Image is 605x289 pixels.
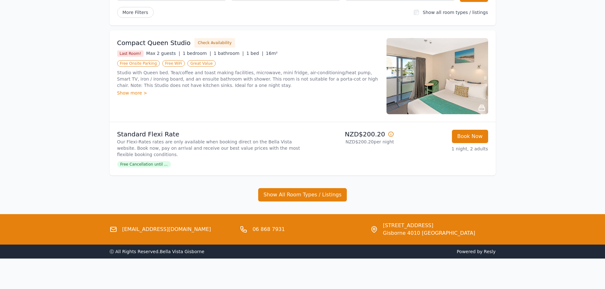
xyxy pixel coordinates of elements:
[452,130,488,143] button: Book Now
[117,50,144,57] span: Last Room!
[383,222,475,229] span: [STREET_ADDRESS]
[258,188,347,201] button: Show All Room Types / Listings
[305,248,496,255] span: Powered by
[246,51,263,56] span: 1 bed |
[399,146,488,152] p: 1 night, 2 adults
[194,38,235,48] button: Check Availability
[146,51,180,56] span: Max 2 guests |
[117,7,154,18] span: More Filters
[423,10,488,15] label: Show all room types / listings
[214,51,244,56] span: 1 bathroom |
[183,51,211,56] span: 1 bedroom |
[252,226,285,233] a: 06 868 7931
[117,139,300,158] p: Our Flexi-Rates rates are only available when booking direct on the Bella Vista website. Book now...
[266,51,278,56] span: 16m²
[117,90,379,96] div: Show more >
[484,249,495,254] a: Resly
[117,38,191,47] h3: Compact Queen Studio
[117,161,171,167] span: Free Cancellation until ...
[305,139,394,145] p: NZD$200.20 per night
[110,249,205,254] span: ⓒ All Rights Reserved. Bella Vista Gisborne
[162,60,185,67] span: Free WiFi
[187,60,215,67] span: Great Value
[117,69,379,89] p: Studio with Queen bed. Tea/coffee and toast making facilities, microwave, mini fridge, air-condit...
[305,130,394,139] p: NZD$200.20
[122,226,211,233] a: [EMAIL_ADDRESS][DOMAIN_NAME]
[117,60,160,67] span: Free Onsite Parking
[117,130,300,139] p: Standard Flexi Rate
[383,229,475,237] span: Gisborne 4010 [GEOGRAPHIC_DATA]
